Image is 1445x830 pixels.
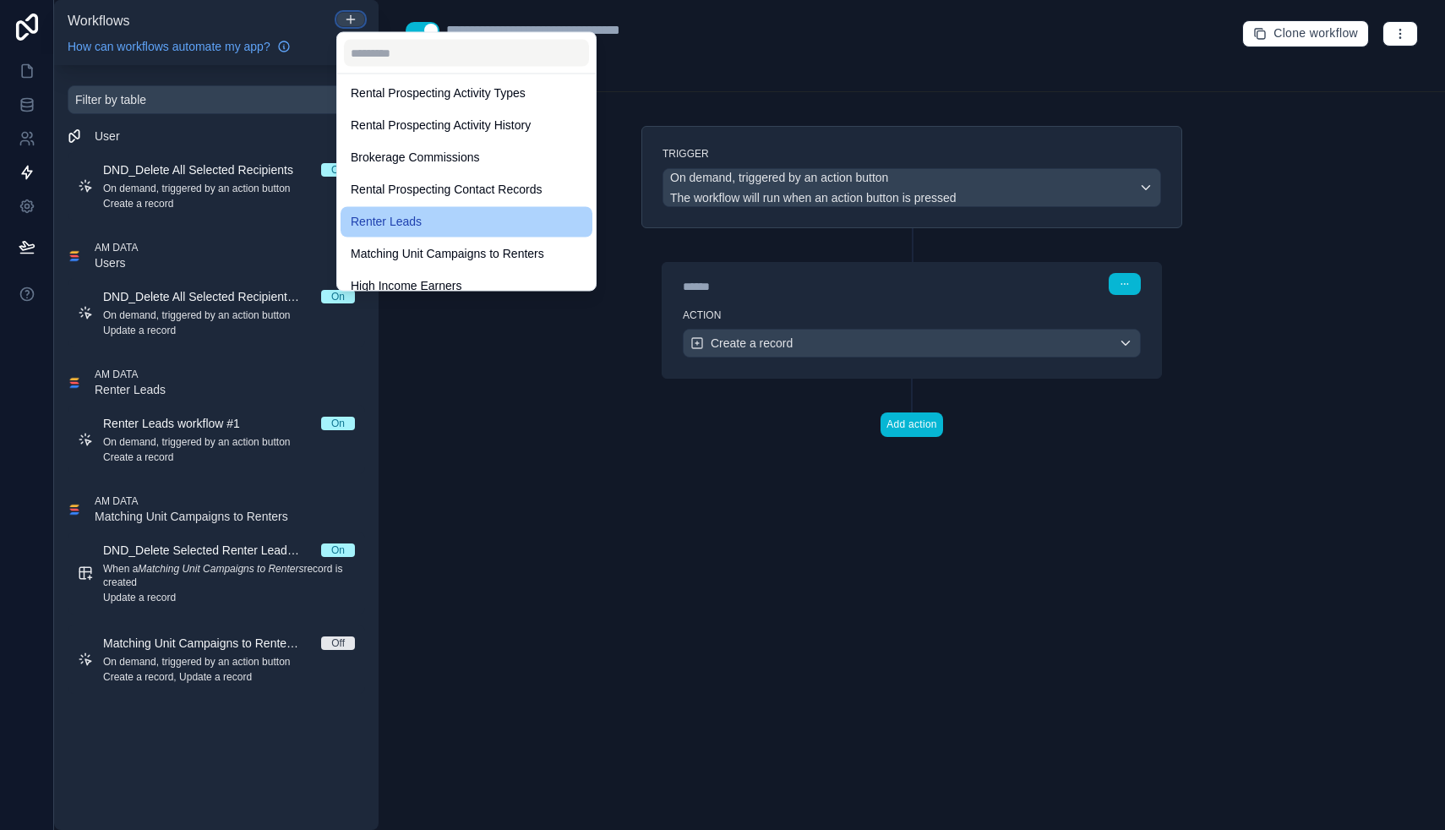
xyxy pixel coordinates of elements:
[351,84,526,104] span: Rental Prospecting Activity Types
[351,180,542,200] span: Rental Prospecting Contact Records
[351,212,422,232] span: Renter Leads
[351,244,544,265] span: Matching Unit Campaigns to Renters
[351,116,531,136] span: Rental Prospecting Activity History
[351,276,462,297] span: High Income Earners
[351,148,480,168] span: Brokerage Commissions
